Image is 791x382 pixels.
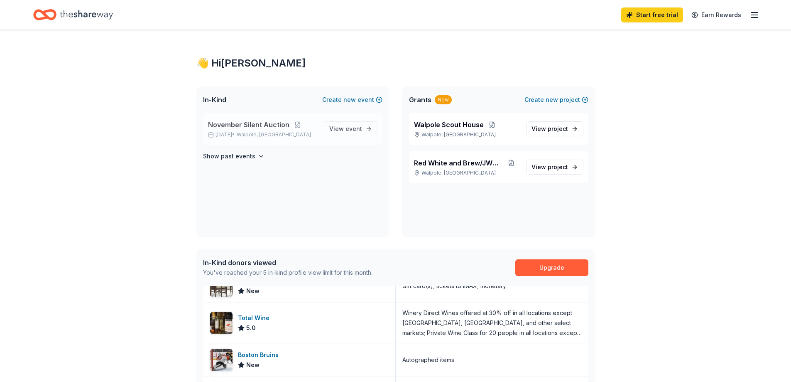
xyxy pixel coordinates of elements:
button: Show past events [203,151,264,161]
div: New [435,95,452,104]
a: Start free trial [621,7,683,22]
button: Createnewevent [322,95,382,105]
span: November Silent Auction [208,120,289,130]
span: Red White and Brew/JWCW [414,158,503,168]
button: Createnewproject [524,95,588,105]
div: You've reached your 5 in-kind profile view limit for this month. [203,268,372,278]
span: 5.0 [246,323,256,333]
a: View project [526,121,583,136]
h4: Show past events [203,151,255,161]
a: Earn Rewards [686,7,746,22]
span: In-Kind [203,95,226,105]
img: Image for Total Wine [210,312,233,334]
p: [DATE] • [208,131,317,138]
a: Upgrade [515,259,588,276]
span: View [329,124,362,134]
span: View [531,124,568,134]
span: View [531,162,568,172]
span: New [246,286,260,296]
div: Autographed items [402,355,454,365]
span: event [345,125,362,132]
img: Image for Jordan's Furniture [210,275,233,297]
a: View event [324,121,377,136]
div: Gift card(s), tickets to IMAX, monetary [402,281,506,291]
div: 👋 Hi [PERSON_NAME] [196,57,595,70]
a: Home [33,5,113,25]
a: View project [526,160,583,175]
span: New [246,360,260,370]
span: Grants [409,95,431,105]
div: Winery Direct Wines offered at 30% off in all locations except [GEOGRAPHIC_DATA], [GEOGRAPHIC_DAT... [402,308,582,338]
span: Walpole, [GEOGRAPHIC_DATA] [237,131,311,138]
span: project [548,163,568,170]
div: Total Wine [238,313,273,323]
p: Walpole, [GEOGRAPHIC_DATA] [414,131,519,138]
div: In-Kind donors viewed [203,258,372,268]
span: project [548,125,568,132]
span: Walpole Scout House [414,120,484,130]
div: Boston Bruins [238,350,282,360]
p: Walpole, [GEOGRAPHIC_DATA] [414,170,519,176]
span: new [546,95,558,105]
img: Image for Boston Bruins [210,349,233,371]
span: new [343,95,356,105]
